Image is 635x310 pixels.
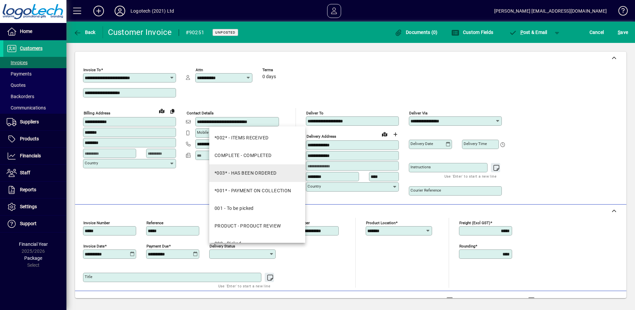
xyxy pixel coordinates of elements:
span: Unposted [215,30,235,35]
a: Settings [3,199,66,215]
mat-label: Title [85,274,92,279]
mat-label: Deliver To [306,111,323,115]
a: View on map [156,105,167,116]
a: View on map [379,129,390,139]
span: Customers [20,46,43,51]
a: Payments [3,68,66,79]
span: Communications [7,105,46,110]
mat-label: Attn [196,68,203,72]
mat-label: Invoice date [83,244,105,248]
button: Documents (0) [393,26,439,38]
span: Home [20,29,32,34]
mat-label: Invoice number [83,221,110,225]
div: [PERSON_NAME] [EMAIL_ADDRESS][DOMAIN_NAME] [494,6,607,16]
mat-hint: Use 'Enter' to start a new line [444,172,497,180]
mat-label: Instructions [410,165,431,169]
a: Support [3,216,66,232]
mat-label: Delivery date [410,141,433,146]
span: Package [24,255,42,261]
span: Staff [20,170,30,175]
div: COMPLETE - COMPLETED [215,152,272,159]
mat-label: Country [308,184,321,189]
button: Save [616,26,630,38]
mat-option: *002* - ITEMS RECEIVED [209,129,305,147]
div: Logotech (2021) Ltd [131,6,174,16]
span: Support [20,221,37,226]
span: Backorders [7,94,34,99]
span: Terms [262,68,302,72]
a: Reports [3,182,66,198]
span: Settings [20,204,37,209]
div: #90251 [186,27,205,38]
span: Back [73,30,96,35]
div: Customer Invoice [108,27,172,38]
span: S [618,30,620,35]
span: ave [618,27,628,38]
label: Show Line Volumes/Weights [454,297,516,304]
mat-option: 001 - To be picked [209,200,305,217]
a: Suppliers [3,114,66,130]
a: Quotes [3,79,66,91]
a: Home [3,23,66,40]
div: *003* - HAS BEEN ORDERED [215,170,277,177]
span: Product [581,295,608,306]
button: Product [578,294,611,306]
div: 002 - Picked [215,240,241,247]
mat-option: COMPLETE - COMPLETED [209,147,305,164]
button: Back [72,26,97,38]
mat-label: Delivery status [210,244,235,248]
span: ost & Email [509,30,547,35]
span: Financial Year [19,241,48,247]
a: Backorders [3,91,66,102]
span: Financials [20,153,41,158]
a: Staff [3,165,66,181]
div: *001* - PAYMENT ON COLLECTION [215,187,291,194]
mat-option: PRODUCT - PRODUCT REVIEW [209,217,305,235]
button: Custom Fields [450,26,495,38]
a: Products [3,131,66,147]
mat-hint: Use 'Enter' to start a new line [218,282,270,290]
mat-label: Reference [146,221,163,225]
mat-label: Mobile [197,130,209,135]
div: *002* - ITEMS RECEIVED [215,134,269,141]
button: Cancel [588,26,606,38]
span: P [520,30,523,35]
a: Knowledge Base [613,1,627,23]
app-page-header-button: Back [66,26,103,38]
button: Add [88,5,109,17]
span: Suppliers [20,119,39,124]
mat-option: 002 - Picked [209,235,305,252]
mat-label: Rounding [459,244,475,248]
mat-label: Invoice To [83,68,101,72]
mat-label: Country [85,161,98,165]
span: Products [20,136,39,141]
button: Copy to Delivery address [167,106,178,116]
mat-option: *001* - PAYMENT ON COLLECTION [209,182,305,200]
span: Invoices [7,60,28,65]
button: Post & Email [505,26,551,38]
div: 001 - To be picked [215,205,254,212]
label: Show Cost/Profit [536,297,575,304]
button: Choose address [390,129,401,140]
span: Payments [7,71,32,77]
span: Cancel [590,27,604,38]
mat-label: Deliver via [409,111,427,115]
mat-label: Delivery time [464,141,487,146]
a: Invoices [3,57,66,68]
button: Product History [396,294,435,306]
span: Quotes [7,82,26,88]
a: Communications [3,102,66,113]
mat-label: Freight (excl GST) [459,221,490,225]
span: 0 days [262,74,276,79]
span: Product History [398,295,432,306]
button: Profile [109,5,131,17]
span: Documents (0) [395,30,438,35]
mat-label: Courier Reference [410,188,441,193]
span: Custom Fields [451,30,493,35]
mat-option: *003* - HAS BEEN ORDERED [209,164,305,182]
div: PRODUCT - PRODUCT REVIEW [215,223,281,230]
span: Reports [20,187,36,192]
mat-label: Payment due [146,244,169,248]
mat-label: Product location [366,221,396,225]
a: Financials [3,148,66,164]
